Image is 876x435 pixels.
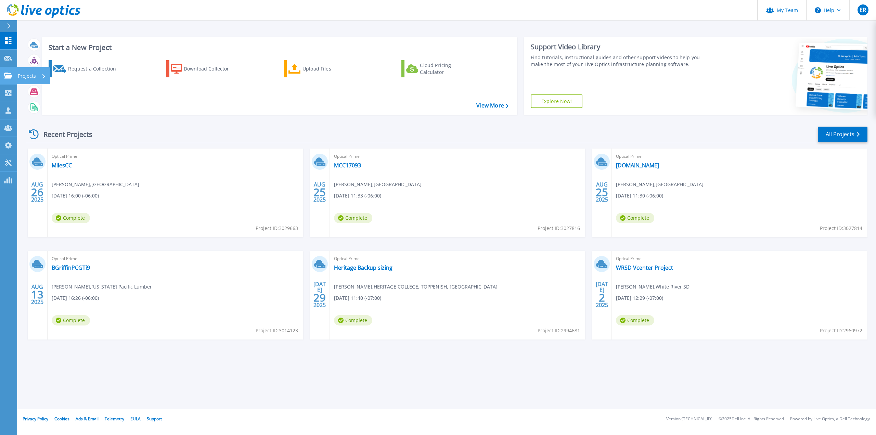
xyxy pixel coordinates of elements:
a: Request a Collection [49,60,125,77]
span: Complete [616,213,654,223]
span: Optical Prime [616,255,863,263]
div: Download Collector [184,62,239,76]
div: Upload Files [302,62,357,76]
div: Cloud Pricing Calculator [420,62,475,76]
span: Project ID: 2960972 [820,327,862,334]
span: 25 [313,189,326,195]
a: WRSD Vcenter Project [616,264,673,271]
span: [PERSON_NAME] , [GEOGRAPHIC_DATA] [52,181,139,188]
p: Projects [18,67,36,85]
div: Recent Projects [26,126,102,143]
a: Cloud Pricing Calculator [401,60,478,77]
span: 13 [31,292,43,297]
span: 26 [31,189,43,195]
span: [DATE] 11:40 (-07:00) [334,294,381,302]
h3: Start a New Project [49,44,508,51]
span: Complete [52,315,90,325]
a: Cookies [54,416,69,422]
a: Ads & Email [76,416,99,422]
span: 25 [596,189,608,195]
a: Explore Now! [531,94,583,108]
span: [PERSON_NAME] , [GEOGRAPHIC_DATA] [616,181,704,188]
div: [DATE] 2025 [595,282,608,307]
a: MCC17093 [334,162,361,169]
span: Complete [616,315,654,325]
a: [DOMAIN_NAME] [616,162,659,169]
a: MilesCC [52,162,72,169]
span: 2 [599,295,605,300]
span: [PERSON_NAME] , HERITAGE COLLEGE, TOPPENISH, [GEOGRAPHIC_DATA] [334,283,498,291]
span: [DATE] 12:29 (-07:00) [616,294,663,302]
div: Request a Collection [68,62,123,76]
li: Version: [TECHNICAL_ID] [666,417,712,421]
span: Project ID: 2994681 [538,327,580,334]
span: [PERSON_NAME] , [GEOGRAPHIC_DATA] [334,181,422,188]
span: Optical Prime [52,153,299,160]
a: Upload Files [284,60,360,77]
span: ER [860,7,866,13]
span: Optical Prime [616,153,863,160]
span: Optical Prime [334,153,581,160]
span: Project ID: 3027816 [538,225,580,232]
a: Heritage Backup sizing [334,264,392,271]
span: Complete [52,213,90,223]
span: [PERSON_NAME] , [US_STATE] Pacific Lumber [52,283,152,291]
a: Support [147,416,162,422]
div: AUG 2025 [31,180,44,205]
a: BGriffinPCGTi9 [52,264,90,271]
span: [PERSON_NAME] , White River SD [616,283,690,291]
div: Support Video Library [531,42,708,51]
a: EULA [130,416,141,422]
span: Complete [334,315,372,325]
span: Project ID: 3014123 [256,327,298,334]
a: Telemetry [105,416,124,422]
div: AUG 2025 [31,282,44,307]
span: [DATE] 16:26 (-06:00) [52,294,99,302]
span: Complete [334,213,372,223]
span: Project ID: 3027814 [820,225,862,232]
li: Powered by Live Optics, a Dell Technology [790,417,870,421]
li: © 2025 Dell Inc. All Rights Reserved [719,417,784,421]
span: Project ID: 3029663 [256,225,298,232]
a: Download Collector [166,60,243,77]
div: [DATE] 2025 [313,282,326,307]
span: Optical Prime [334,255,581,263]
a: View More [476,102,508,109]
a: All Projects [818,127,867,142]
div: Find tutorials, instructional guides and other support videos to help you make the most of your L... [531,54,708,68]
span: [DATE] 16:00 (-06:00) [52,192,99,200]
a: Privacy Policy [23,416,48,422]
span: [DATE] 11:30 (-06:00) [616,192,663,200]
span: Optical Prime [52,255,299,263]
div: AUG 2025 [313,180,326,205]
span: 29 [313,295,326,300]
span: [DATE] 11:33 (-06:00) [334,192,381,200]
div: AUG 2025 [595,180,608,205]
